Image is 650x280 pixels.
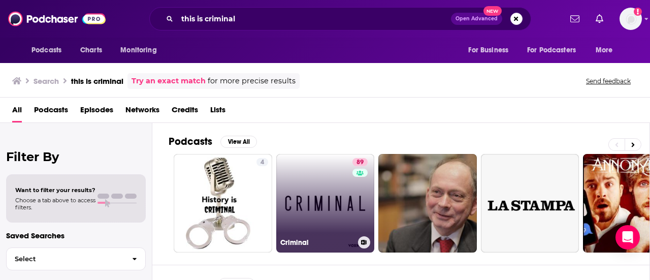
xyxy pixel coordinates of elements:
[451,13,502,25] button: Open AdvancedNew
[461,41,521,60] button: open menu
[620,8,642,30] span: Logged in as mdekoning
[34,76,59,86] h3: Search
[592,10,607,27] a: Show notifications dropdown
[6,231,146,240] p: Saved Searches
[12,102,22,122] a: All
[149,7,531,30] div: Search podcasts, credits, & more...
[174,154,272,253] a: 4
[6,247,146,270] button: Select
[172,102,198,122] a: Credits
[566,10,583,27] a: Show notifications dropdown
[261,158,264,168] span: 4
[356,158,364,168] span: 89
[8,9,106,28] img: Podchaser - Follow, Share and Rate Podcasts
[80,43,102,57] span: Charts
[615,225,640,250] div: Open Intercom Messenger
[352,158,368,166] a: 89
[456,16,498,21] span: Open Advanced
[483,6,502,16] span: New
[620,8,642,30] img: User Profile
[620,8,642,30] button: Show profile menu
[24,41,75,60] button: open menu
[125,102,159,122] a: Networks
[169,135,212,148] h2: Podcasts
[596,43,613,57] span: More
[15,186,95,194] span: Want to filter your results?
[80,102,113,122] a: Episodes
[120,43,156,57] span: Monitoring
[468,43,508,57] span: For Business
[220,136,257,148] button: View All
[280,238,354,247] h3: Criminal
[208,75,296,87] span: for more precise results
[34,102,68,122] a: Podcasts
[527,43,576,57] span: For Podcasters
[7,256,124,262] span: Select
[256,158,268,166] a: 4
[177,11,451,27] input: Search podcasts, credits, & more...
[276,154,375,253] a: 89Criminal
[169,135,257,148] a: PodcastsView All
[589,41,626,60] button: open menu
[71,76,123,86] h3: this is criminal
[15,197,95,211] span: Choose a tab above to access filters.
[113,41,170,60] button: open menu
[521,41,591,60] button: open menu
[31,43,61,57] span: Podcasts
[210,102,225,122] a: Lists
[583,77,634,85] button: Send feedback
[74,41,108,60] a: Charts
[132,75,206,87] a: Try an exact match
[6,149,146,164] h2: Filter By
[634,8,642,16] svg: Add a profile image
